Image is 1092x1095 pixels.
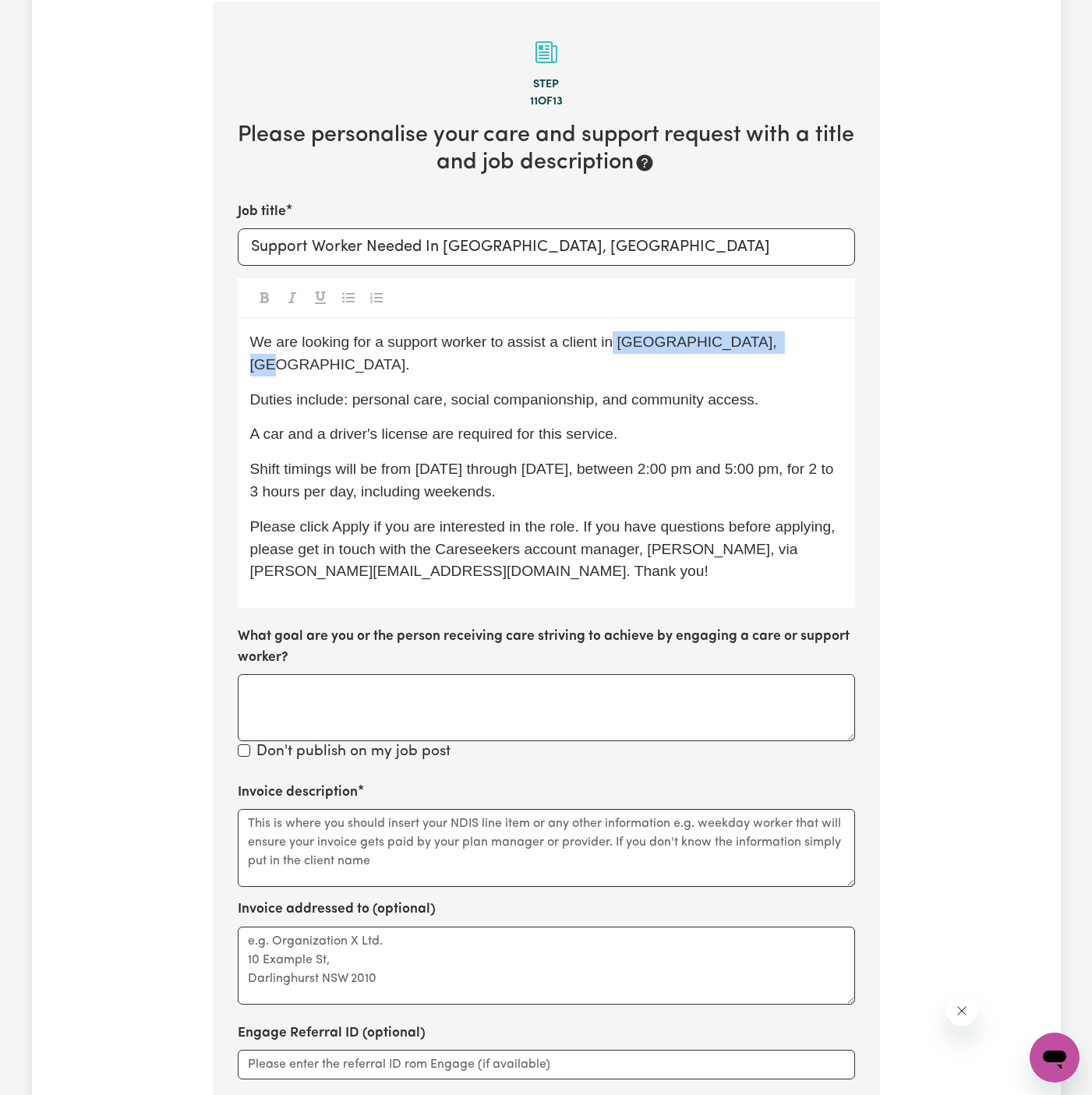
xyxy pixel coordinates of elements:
button: Toggle undefined [309,288,331,308]
iframe: Button to launch messaging window [1030,1033,1080,1083]
h2: Please personalise your care and support request with a title and job description [238,122,855,176]
button: Toggle undefined [337,288,359,308]
span: Please click Apply if you are interested in the role. If you have questions before applying, plea... [250,518,839,580]
input: e.g. Care worker needed in North Sydney for aged care [238,228,855,266]
label: Job title [238,202,286,222]
button: Toggle undefined [253,288,275,308]
span: Duties include: personal care, social companionship, and community access. [250,391,759,408]
label: Invoice addressed to (optional) [238,899,436,920]
span: Shift timings will be from [DATE] through [DATE], between 2:00 pm and 5:00 pm, for 2 to 3 hours p... [250,461,838,500]
span: We are looking for a support worker to assist a client in [GEOGRAPHIC_DATA], [GEOGRAPHIC_DATA]. [250,334,781,373]
div: 11 of 13 [238,94,855,111]
label: Engage Referral ID (optional) [238,1023,426,1044]
label: Invoice description [238,782,358,803]
span: Need any help? [9,11,94,23]
label: Don't publish on my job post [256,741,451,764]
button: Toggle undefined [366,288,387,308]
button: Toggle undefined [281,288,303,308]
iframe: Close message [946,995,977,1026]
span: A car and a driver's license are required for this service. [250,426,618,442]
input: Please enter the referral ID rom Engage (if available) [238,1050,855,1079]
label: What goal are you or the person receiving care striving to achieve by engaging a care or support ... [238,627,855,668]
div: Step [238,76,855,94]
